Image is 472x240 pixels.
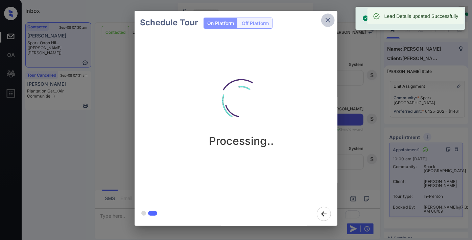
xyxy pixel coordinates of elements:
img: loading.aa47eedddbc51aad1905.gif [208,67,275,134]
div: Tour with appointmentId 19525313 booked successfully [362,9,460,28]
p: Processing.. [209,134,274,148]
h2: Schedule Tour [135,11,204,34]
div: Lead Details updated Successfully [384,10,458,22]
button: close [321,14,335,27]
